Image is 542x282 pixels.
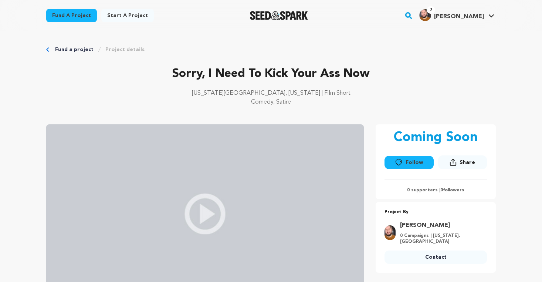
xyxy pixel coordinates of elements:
p: 0 supporters | followers [385,187,487,193]
span: 7 [427,6,435,14]
p: 0 Campaigns | [US_STATE], [GEOGRAPHIC_DATA] [400,233,482,245]
a: Contact [385,251,487,264]
p: Project By [385,208,487,216]
p: Coming Soon [394,130,478,145]
p: Sorry, I Need To Kick Your Ass Now [46,65,496,83]
button: Follow [385,156,433,169]
img: Seed&Spark Logo Dark Mode [250,11,308,20]
a: Fund a project [55,46,94,53]
button: Share [438,155,487,169]
p: [US_STATE][GEOGRAPHIC_DATA], [US_STATE] | Film Short [46,89,496,98]
a: Goto Chris Russell profile [400,221,482,230]
span: 0 [440,188,443,192]
span: [PERSON_NAME] [434,14,484,20]
img: 3853b2337ac1a245.jpg [385,225,396,240]
img: 3853b2337ac1a245.jpg [419,9,431,21]
a: Chris R.'s Profile [418,8,496,21]
a: Seed&Spark Homepage [250,11,308,20]
div: Breadcrumb [46,46,496,53]
p: Comedy, Satire [46,98,496,107]
a: Fund a project [46,9,97,22]
span: Chris R.'s Profile [418,8,496,23]
a: Project details [105,46,145,53]
span: Share [438,155,487,172]
a: Start a project [101,9,154,22]
span: Share [460,159,475,166]
div: Chris R.'s Profile [419,9,484,21]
